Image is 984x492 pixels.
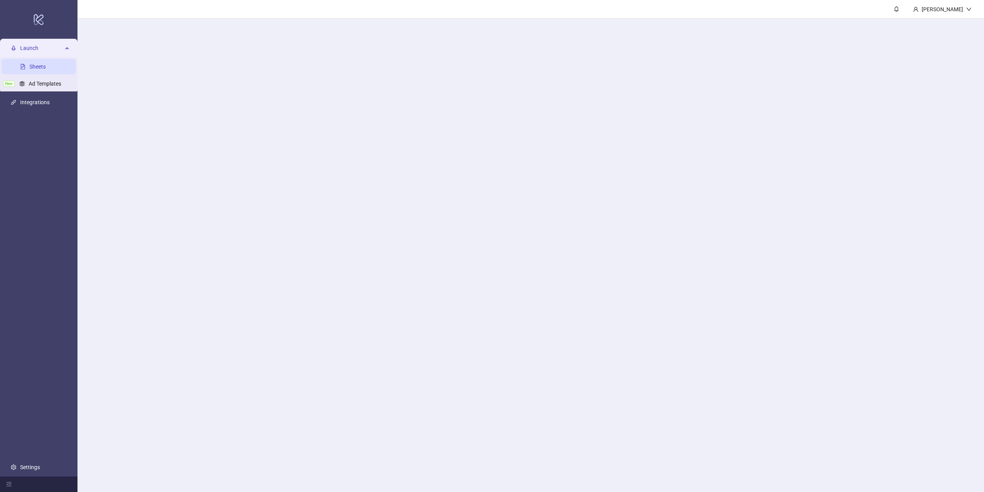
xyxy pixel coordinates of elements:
span: Launch [20,40,63,56]
span: rocket [11,45,16,51]
a: Sheets [29,64,46,70]
div: [PERSON_NAME] [919,5,966,14]
span: down [966,7,972,12]
span: user [913,7,919,12]
a: Ad Templates [29,81,61,87]
a: Settings [20,464,40,470]
span: menu-fold [6,482,12,487]
a: Integrations [20,99,50,105]
span: bell [894,6,899,12]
